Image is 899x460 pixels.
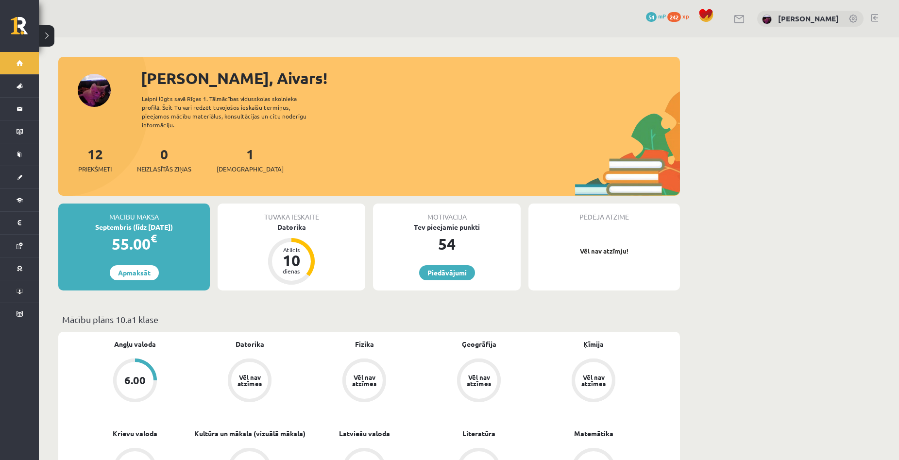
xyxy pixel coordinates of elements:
span: xp [682,12,689,20]
a: Piedāvājumi [419,265,475,280]
a: Fizika [355,339,374,349]
div: 55.00 [58,232,210,256]
img: Aivars Brālis [762,15,772,24]
div: 6.00 [124,375,146,386]
div: Laipni lūgts savā Rīgas 1. Tālmācības vidusskolas skolnieka profilā. Šeit Tu vari redzēt tuvojošo... [142,94,323,129]
span: [DEMOGRAPHIC_DATA] [217,164,284,174]
a: Krievu valoda [113,428,157,439]
a: 242 xp [667,12,694,20]
div: Motivācija [373,204,521,222]
p: Mācību plāns 10.a1 klase [62,313,676,326]
a: 1[DEMOGRAPHIC_DATA] [217,145,284,174]
a: Vēl nav atzīmes [422,358,536,404]
a: 0Neizlasītās ziņas [137,145,191,174]
div: Mācību maksa [58,204,210,222]
span: Neizlasītās ziņas [137,164,191,174]
a: Ģeogrāfija [462,339,496,349]
a: Kultūra un māksla (vizuālā māksla) [194,428,305,439]
a: Apmaksāt [110,265,159,280]
div: 10 [277,253,306,268]
div: [PERSON_NAME], Aivars! [141,67,680,90]
a: Rīgas 1. Tālmācības vidusskola [11,17,39,41]
div: Septembris (līdz [DATE]) [58,222,210,232]
a: Vēl nav atzīmes [307,358,422,404]
a: [PERSON_NAME] [778,14,839,23]
span: 242 [667,12,681,22]
span: € [151,231,157,245]
a: 54 mP [646,12,666,20]
a: 6.00 [78,358,192,404]
a: Vēl nav atzīmes [192,358,307,404]
div: 54 [373,232,521,256]
a: Ķīmija [583,339,604,349]
span: Priekšmeti [78,164,112,174]
a: Datorika Atlicis 10 dienas [218,222,365,286]
span: 54 [646,12,657,22]
div: Vēl nav atzīmes [236,374,263,387]
div: Vēl nav atzīmes [465,374,492,387]
a: Vēl nav atzīmes [536,358,651,404]
div: Vēl nav atzīmes [351,374,378,387]
div: dienas [277,268,306,274]
a: Datorika [236,339,264,349]
div: Tuvākā ieskaite [218,204,365,222]
div: Atlicis [277,247,306,253]
p: Vēl nav atzīmju! [533,246,675,256]
a: Angļu valoda [114,339,156,349]
a: Literatūra [462,428,495,439]
div: Vēl nav atzīmes [580,374,607,387]
a: Latviešu valoda [339,428,390,439]
span: mP [658,12,666,20]
div: Tev pieejamie punkti [373,222,521,232]
a: Matemātika [574,428,613,439]
div: Datorika [218,222,365,232]
a: 12Priekšmeti [78,145,112,174]
div: Pēdējā atzīme [528,204,680,222]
